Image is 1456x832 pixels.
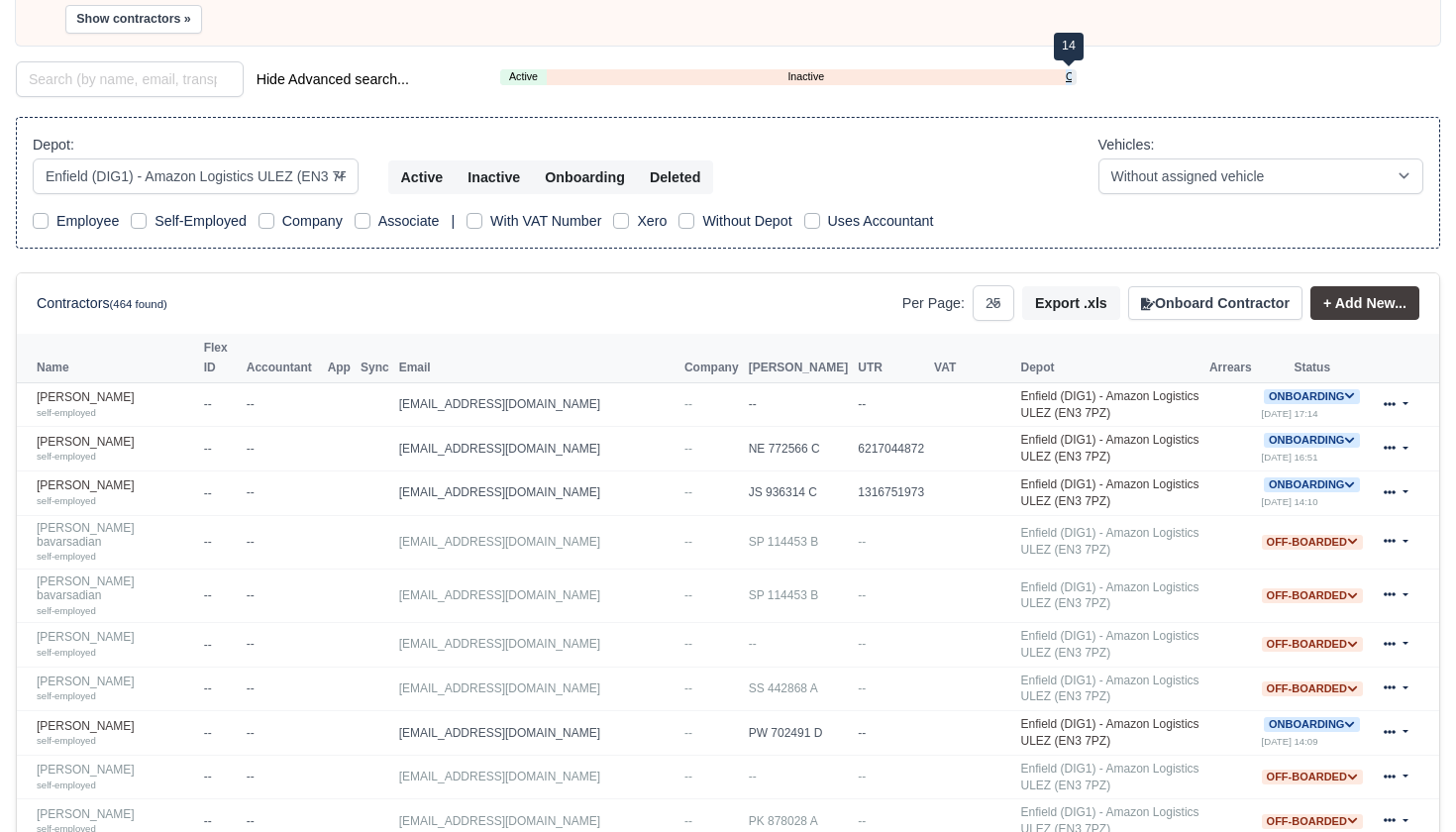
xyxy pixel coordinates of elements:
[744,622,854,667] td: --
[37,735,96,746] small: self-employed
[1264,477,1360,491] a: Onboarding
[1264,433,1360,447] a: Onboarding
[1262,770,1363,784] span: Off-boarded
[853,755,929,799] td: --
[744,382,854,427] td: --
[684,535,692,549] span: --
[378,210,440,233] label: Associate
[242,667,323,711] td: --
[37,451,96,462] small: self-employed
[1257,334,1368,382] th: Status
[37,551,96,562] small: self-employed
[744,711,854,756] td: PW 702491 D
[1262,535,1363,550] span: Off-boarded
[684,442,692,456] span: --
[1264,717,1360,732] span: Onboarding
[37,763,194,791] a: [PERSON_NAME] self-employed
[1020,762,1198,792] a: Enfield (DIG1) - Amazon Logistics ULEZ (EN3 7PZ)
[65,5,202,34] button: Show contractors »
[744,667,854,711] td: SS 442868 A
[1310,286,1419,320] a: + Add New...
[684,637,692,651] span: --
[1054,33,1084,60] div: 14
[1262,814,1363,828] a: Off-boarded
[684,397,692,411] span: --
[1302,286,1419,320] div: + Add New...
[242,515,323,569] td: --
[199,382,242,427] td: --
[684,681,692,695] span: --
[155,210,247,233] label: Self-Employed
[110,298,167,310] small: (464 found)
[1262,681,1363,696] span: Off-boarded
[394,334,679,382] th: Email
[1264,717,1360,731] a: Onboarding
[199,569,242,622] td: --
[1098,134,1155,156] label: Vehicles:
[1020,526,1198,557] a: Enfield (DIG1) - Amazon Logistics ULEZ (EN3 7PZ)
[490,210,601,233] label: With VAT Number
[1357,737,1456,832] iframe: Chat Widget
[16,61,244,97] input: Search (by name, email, transporter id) ...
[37,390,194,419] a: [PERSON_NAME] self-employed
[37,630,194,659] a: [PERSON_NAME] self-employed
[1262,814,1363,829] span: Off-boarded
[37,521,194,564] a: [PERSON_NAME] bavarsadian self-employed
[394,382,679,427] td: [EMAIL_ADDRESS][DOMAIN_NAME]
[1264,433,1360,448] span: Onboarding
[1262,408,1318,419] small: [DATE] 17:14
[1128,286,1302,320] button: Onboard Contractor
[1204,334,1257,382] th: Arrears
[37,605,96,616] small: self-employed
[394,755,679,799] td: [EMAIL_ADDRESS][DOMAIN_NAME]
[199,622,242,667] td: --
[1262,736,1318,747] small: [DATE] 14:09
[744,334,854,382] th: [PERSON_NAME]
[1262,535,1363,549] a: Off-boarded
[37,647,96,658] small: self-employed
[853,334,929,382] th: UTR
[684,726,692,740] span: --
[37,495,96,506] small: self-employed
[394,622,679,667] td: [EMAIL_ADDRESS][DOMAIN_NAME]
[37,574,194,617] a: [PERSON_NAME] bavarsadian self-employed
[394,667,679,711] td: [EMAIL_ADDRESS][DOMAIN_NAME]
[37,295,167,312] h6: Contractors
[1262,588,1363,603] span: Off-boarded
[1066,68,1072,85] a: Onboarding
[684,770,692,783] span: --
[244,62,422,96] button: Hide Advanced search...
[37,690,96,701] small: self-employed
[356,334,394,382] th: Sync
[853,569,929,622] td: --
[17,334,199,382] th: Name
[853,471,929,516] td: 1316751973
[929,334,1015,382] th: VAT
[1020,389,1198,420] a: Enfield (DIG1) - Amazon Logistics ULEZ (EN3 7PZ)
[1264,389,1360,403] a: Onboarding
[199,711,242,756] td: --
[744,569,854,622] td: SP 114453 B
[37,478,194,507] a: [PERSON_NAME] self-employed
[56,210,119,233] label: Employee
[394,711,679,756] td: [EMAIL_ADDRESS][DOMAIN_NAME]
[242,427,323,471] td: --
[902,292,965,315] label: Per Page:
[37,407,96,418] small: self-employed
[744,755,854,799] td: --
[37,675,194,703] a: [PERSON_NAME] self-employed
[744,427,854,471] td: NE 772566 C
[394,427,679,471] td: [EMAIL_ADDRESS][DOMAIN_NAME]
[455,160,533,194] button: Inactive
[637,160,713,194] button: Deleted
[1262,496,1318,507] small: [DATE] 14:10
[199,515,242,569] td: --
[1020,629,1198,660] a: Enfield (DIG1) - Amazon Logistics ULEZ (EN3 7PZ)
[394,569,679,622] td: [EMAIL_ADDRESS][DOMAIN_NAME]
[853,667,929,711] td: --
[1020,580,1198,611] a: Enfield (DIG1) - Amazon Logistics ULEZ (EN3 7PZ)
[1020,717,1198,748] a: Enfield (DIG1) - Amazon Logistics ULEZ (EN3 7PZ)
[394,471,679,516] td: [EMAIL_ADDRESS][DOMAIN_NAME]
[1020,433,1198,464] a: Enfield (DIG1) - Amazon Logistics ULEZ (EN3 7PZ)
